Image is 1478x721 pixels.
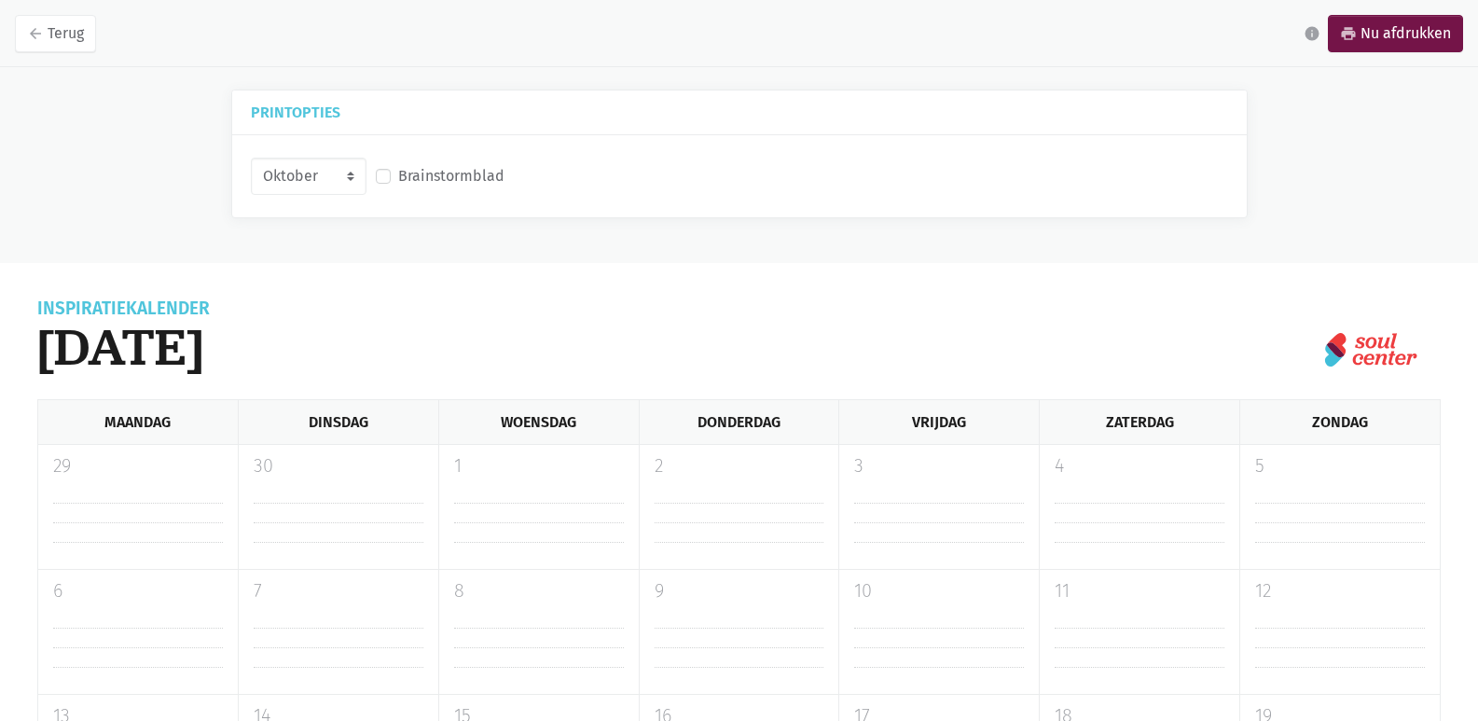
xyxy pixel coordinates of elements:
i: print [1340,25,1357,42]
div: Zondag [1239,400,1441,444]
p: 7 [254,577,423,605]
i: arrow_back [27,25,44,42]
p: 3 [854,452,1024,480]
label: Brainstormblad [398,164,504,188]
i: info [1304,25,1320,42]
p: 6 [53,577,223,605]
p: 2 [655,452,824,480]
div: Woensdag [438,400,639,444]
div: Donderdag [639,400,839,444]
a: printNu afdrukken [1328,15,1463,52]
div: Inspiratiekalender [37,300,210,317]
p: 8 [454,577,624,605]
p: 12 [1255,577,1425,605]
p: 29 [53,452,223,480]
p: 11 [1055,577,1224,605]
div: Maandag [37,400,238,444]
p: 4 [1055,452,1224,480]
h1: [DATE] [37,317,210,377]
a: arrow_backTerug [15,15,96,52]
p: 10 [854,577,1024,605]
p: 30 [254,452,423,480]
div: Vrijdag [838,400,1039,444]
div: Dinsdag [238,400,438,444]
h5: Printopties [251,105,1228,119]
p: 5 [1255,452,1425,480]
p: 1 [454,452,624,480]
div: Zaterdag [1039,400,1239,444]
p: 9 [655,577,824,605]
